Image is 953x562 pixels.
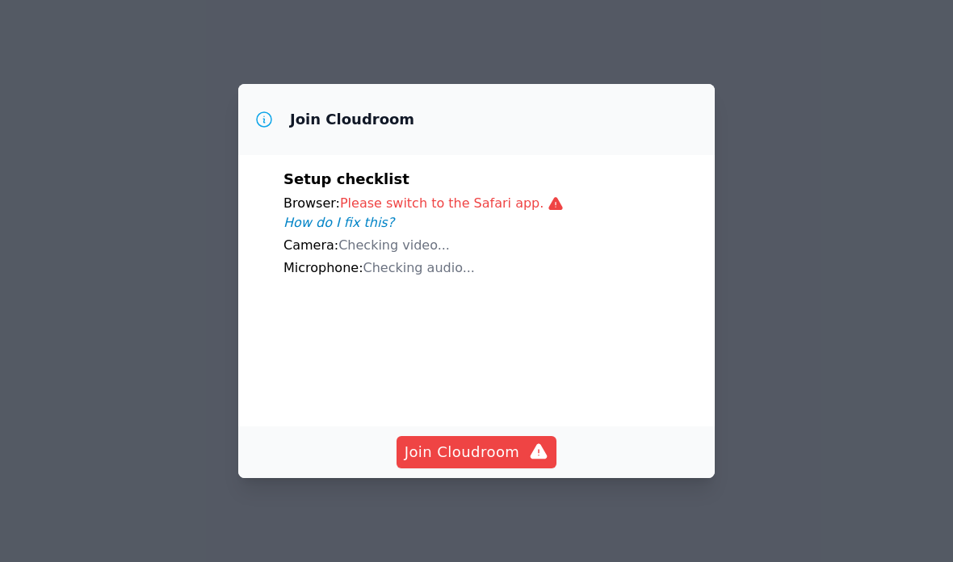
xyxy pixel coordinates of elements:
[283,195,340,211] span: Browser:
[290,110,414,129] h3: Join Cloudroom
[283,213,394,233] button: How do I fix this?
[283,260,363,275] span: Microphone:
[363,260,475,275] span: Checking audio...
[283,170,409,187] span: Setup checklist
[397,436,557,468] button: Join Cloudroom
[340,195,570,211] span: Please switch to the Safari app.
[283,237,338,253] span: Camera:
[405,441,549,463] span: Join Cloudroom
[338,237,450,253] span: Checking video...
